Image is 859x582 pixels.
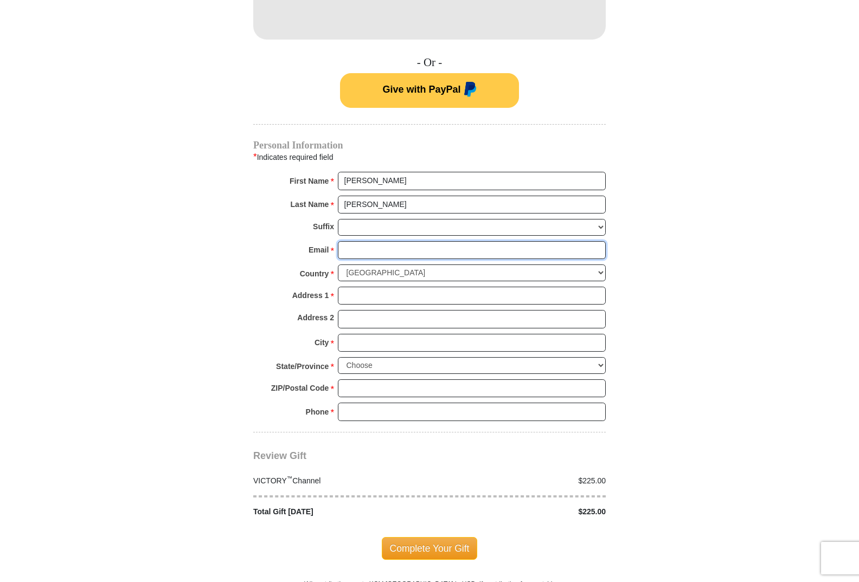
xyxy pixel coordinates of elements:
[382,537,478,560] span: Complete Your Gift
[461,82,477,99] img: paypal
[253,56,606,69] h4: - Or -
[287,475,293,481] sup: ™
[297,310,334,325] strong: Address 2
[253,150,606,164] div: Indicates required field
[306,404,329,419] strong: Phone
[292,288,329,303] strong: Address 1
[429,506,612,518] div: $225.00
[313,219,334,234] strong: Suffix
[291,197,329,212] strong: Last Name
[309,242,329,257] strong: Email
[248,475,430,487] div: VICTORY Channel
[382,84,460,95] span: Give with PayPal
[429,475,612,487] div: $225.00
[248,506,430,518] div: Total Gift [DATE]
[253,450,306,461] span: Review Gift
[340,73,519,108] button: Give with PayPal
[290,173,329,189] strong: First Name
[253,141,606,150] h4: Personal Information
[271,380,329,396] strong: ZIP/Postal Code
[276,359,329,374] strong: State/Province
[315,335,329,350] strong: City
[300,266,329,281] strong: Country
